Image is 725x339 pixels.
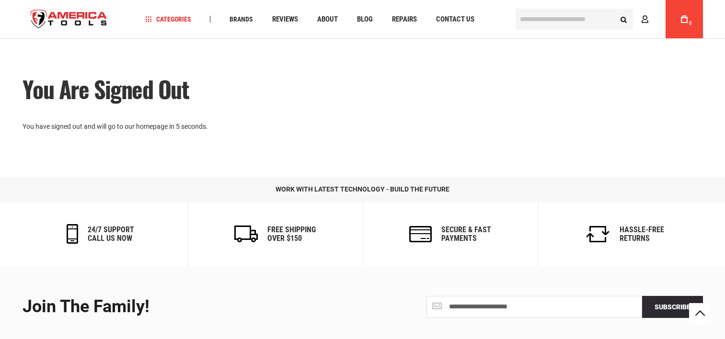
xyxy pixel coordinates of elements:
a: Repairs [388,13,421,26]
span: Categories [145,16,191,23]
button: Search [615,10,633,28]
span: Reviews [272,16,298,23]
span: Subscribe [655,303,690,311]
a: About [313,13,342,26]
span: Contact Us [436,16,474,23]
p: You have signed out and will go to our homepage in 5 seconds. [23,121,703,132]
span: About [317,16,338,23]
button: Subscribe [642,296,703,318]
h6: 24/7 support call us now [88,226,134,242]
img: America Tools [23,1,115,37]
a: Reviews [268,13,302,26]
a: Blog [353,13,377,26]
span: Brands [230,16,253,23]
a: store logo [23,1,115,37]
h6: Hassle-Free Returns [620,226,664,242]
h6: secure & fast payments [441,226,491,242]
span: Repairs [392,16,417,23]
span: 0 [689,21,692,26]
a: Brands [225,13,257,26]
a: Contact Us [432,13,479,26]
div: Join the Family! [23,297,356,316]
a: Categories [141,13,196,26]
span: Blog [357,16,373,23]
span: You are signed out [23,72,189,106]
h6: Free Shipping Over $150 [267,226,316,242]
